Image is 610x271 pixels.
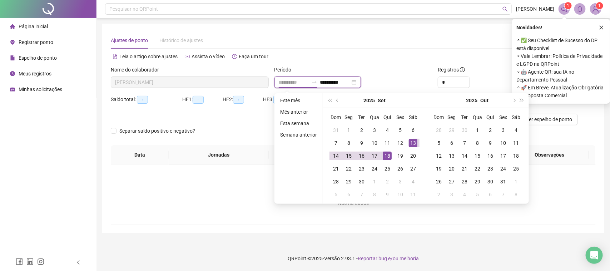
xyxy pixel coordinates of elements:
th: Sex [394,111,407,124]
div: 28 [435,126,443,134]
sup: Atualize o seu contato no menu Meus Dados [596,2,603,9]
div: Saldo total: [111,95,182,104]
td: 2025-10-05 [432,137,445,149]
td: 2025-09-10 [368,137,381,149]
div: 1 [344,126,353,134]
div: 9 [383,190,392,199]
td: 2025-10-30 [484,175,497,188]
td: 2025-10-02 [484,124,497,137]
span: clock-circle [10,71,15,76]
th: Qua [368,111,381,124]
div: 30 [460,126,469,134]
span: Observações [516,151,583,159]
div: HE 3: [263,95,303,104]
span: JAQUELINE SANTOS SILVA [115,77,264,88]
li: Semana anterior [277,130,320,139]
div: 20 [447,164,456,173]
td: 2025-10-24 [497,162,510,175]
div: Não há dados [119,199,587,207]
td: 2025-09-20 [407,149,420,162]
div: 8 [344,139,353,147]
button: year panel [466,93,478,108]
div: 6 [486,190,495,199]
td: 2025-10-05 [329,188,342,201]
span: Assista o vídeo [192,54,225,59]
div: 11 [409,190,417,199]
span: Página inicial [19,24,48,29]
td: 2025-11-08 [510,188,522,201]
img: 84182 [590,4,601,14]
td: 2025-09-13 [407,137,420,149]
td: 2025-09-30 [355,175,368,188]
div: 23 [357,164,366,173]
td: 2025-09-16 [355,149,368,162]
th: Jornadas [169,145,269,165]
td: 2025-10-04 [407,175,420,188]
div: 22 [344,164,353,173]
td: 2025-10-06 [342,188,355,201]
div: 14 [460,152,469,160]
button: Ver espelho de ponto [520,114,578,125]
div: 13 [409,139,417,147]
span: close [599,25,604,30]
div: 18 [383,152,392,160]
div: 5 [435,139,443,147]
span: ⚬ 🤖 Agente QR: sua IA no Departamento Pessoal [516,68,606,84]
span: bell [577,6,583,12]
td: 2025-10-07 [458,137,471,149]
span: facebook [16,258,23,265]
div: 22 [473,164,482,173]
td: 2025-10-11 [407,188,420,201]
td: 2025-10-03 [394,175,407,188]
span: instagram [37,258,44,265]
div: 2 [435,190,443,199]
div: 15 [473,152,482,160]
div: 24 [370,164,379,173]
td: 2025-11-02 [432,188,445,201]
td: 2025-09-05 [394,124,407,137]
span: search [502,6,508,12]
div: 3 [396,177,405,186]
td: 2025-11-07 [497,188,510,201]
div: 25 [512,164,520,173]
td: 2025-09-29 [342,175,355,188]
span: youtube [185,54,190,59]
span: ⚬ 🚀 Em Breve, Atualização Obrigatória de Proposta Comercial [516,84,606,99]
div: 23 [486,164,495,173]
sup: 1 [565,2,572,9]
td: 2025-09-28 [432,124,445,137]
td: 2025-09-21 [329,162,342,175]
div: 1 [473,126,482,134]
div: 15 [344,152,353,160]
div: 3 [370,126,379,134]
div: 10 [499,139,507,147]
td: 2025-10-04 [510,124,522,137]
div: 18 [512,152,520,160]
td: 2025-09-19 [394,149,407,162]
div: 19 [435,164,443,173]
th: Dom [432,111,445,124]
div: 2 [357,126,366,134]
span: ⚬ ✅ Seu Checklist de Sucesso do DP está disponível [516,36,606,52]
td: 2025-09-26 [394,162,407,175]
td: 2025-10-10 [497,137,510,149]
div: 28 [460,177,469,186]
td: 2025-10-11 [510,137,522,149]
div: 30 [357,177,366,186]
div: 1 [512,177,520,186]
div: 27 [409,164,417,173]
button: month panel [481,93,489,108]
td: 2025-10-25 [510,162,522,175]
button: next-year [510,93,518,108]
td: 2025-10-01 [368,175,381,188]
th: Sex [497,111,510,124]
span: Novidades ! [516,24,542,31]
div: 17 [370,152,379,160]
span: notification [561,6,567,12]
div: 21 [460,164,469,173]
div: 12 [396,139,405,147]
th: Qui [484,111,497,124]
div: 14 [332,152,340,160]
div: 7 [460,139,469,147]
td: 2025-10-18 [510,149,522,162]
